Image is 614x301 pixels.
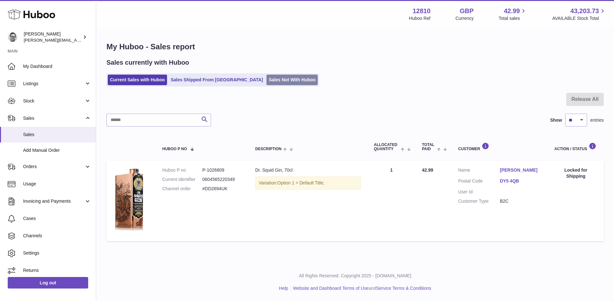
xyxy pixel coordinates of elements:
strong: 12810 [413,7,431,15]
dt: Huboo P no [162,167,202,173]
span: 42.99 [504,7,520,15]
span: Sales [23,115,84,121]
a: Log out [8,277,88,289]
span: My Dashboard [23,63,91,69]
dt: Current identifier [162,176,202,183]
a: 43,203.73 AVAILABLE Stock Total [552,7,606,21]
a: 42.99 Total sales [499,7,527,21]
span: Orders [23,164,84,170]
div: Domain: [DOMAIN_NAME] [17,17,71,22]
div: v 4.0.25 [18,10,31,15]
a: [PERSON_NAME] [500,167,542,173]
span: Settings [23,250,91,256]
a: Sales Not With Huboo [266,75,318,85]
dt: Channel order [162,186,202,192]
dt: Name [458,167,500,175]
dt: Customer Type [458,198,500,204]
span: Total sales [499,15,527,21]
dd: 0604565220349 [202,176,242,183]
img: tab_keywords_by_traffic_grey.svg [64,40,69,45]
td: 1 [367,161,416,241]
div: Locked for Shipping [554,167,597,179]
img: logo_orange.svg [10,10,15,15]
span: Channels [23,233,91,239]
h2: Sales currently with Huboo [106,58,189,67]
a: Website and Dashboard Terms of Use [293,286,369,291]
div: Variation: [255,176,361,190]
span: ALLOCATED Quantity [374,143,399,151]
a: Help [279,286,288,291]
img: 128101736442787.jpeg [113,167,145,233]
div: Action / Status [554,142,597,151]
dt: User Id [458,189,500,195]
a: Current Sales with Huboo [108,75,167,85]
span: Add Manual Order [23,147,91,153]
p: All Rights Reserved. Copyright 2025 - [DOMAIN_NAME] [101,273,609,279]
span: Listings [23,81,84,87]
span: Total paid [422,143,435,151]
dt: Postal Code [458,178,500,186]
div: Keywords by Traffic [71,41,108,45]
dd: B2C [500,198,542,204]
div: [PERSON_NAME] [24,31,81,43]
div: Huboo Ref [409,15,431,21]
div: Domain Overview [24,41,57,45]
span: Usage [23,181,91,187]
span: 43,203.73 [570,7,599,15]
a: DY5 4QB [500,178,542,184]
span: Stock [23,98,84,104]
div: Customer [458,142,542,151]
h1: My Huboo - Sales report [106,42,604,52]
span: Description [255,147,282,151]
span: Cases [23,216,91,222]
label: Show [550,117,562,123]
span: 42.99 [422,167,433,173]
li: and [291,285,431,291]
span: Invoicing and Payments [23,198,84,204]
div: Currency [456,15,474,21]
span: Option 1 = Default Title; [277,180,324,185]
span: [PERSON_NAME][EMAIL_ADDRESS][DOMAIN_NAME] [24,37,129,43]
dd: P-1026809 [202,167,242,173]
span: AVAILABLE Stock Total [552,15,606,21]
a: Sales Shipped From [GEOGRAPHIC_DATA] [168,75,265,85]
span: Huboo P no [162,147,187,151]
img: tab_domain_overview_orange.svg [17,40,22,45]
img: website_grey.svg [10,17,15,22]
a: Service Terms & Conditions [376,286,431,291]
dd: #DD2694UK [202,186,242,192]
span: Returns [23,267,91,273]
img: alex@digidistiller.com [8,32,17,42]
span: entries [590,117,604,123]
span: Sales [23,132,91,138]
div: Dr. Squid Gin, 70cl [255,167,361,173]
strong: GBP [460,7,474,15]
